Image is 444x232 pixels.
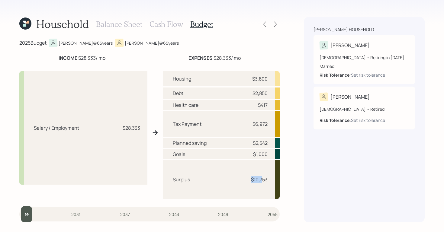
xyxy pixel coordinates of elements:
b: INCOME [59,55,77,61]
div: [PERSON_NAME] @ 65 years [59,40,113,46]
div: $2,542 [253,139,268,147]
h3: Cash Flow [150,20,183,29]
div: $10,753 [251,176,268,183]
div: Married [320,63,409,69]
div: [PERSON_NAME] @ 65 years [125,40,179,46]
div: $2,850 [253,90,268,97]
b: Risk Tolerance: [320,72,351,78]
div: [PERSON_NAME] [330,93,370,100]
div: Health care [173,101,198,109]
div: Surplus [173,176,190,183]
div: [DEMOGRAPHIC_DATA] • Retiring in [DATE] [320,54,409,61]
div: Housing [173,75,191,82]
div: Set risk tolerance [351,72,385,78]
div: Debt [173,90,183,97]
div: [PERSON_NAME] household [314,27,374,33]
div: Salary / Employment [34,124,79,132]
div: $3,800 [252,75,268,82]
div: [DEMOGRAPHIC_DATA] • Retired [320,106,409,112]
div: $6,972 [253,120,268,128]
b: EXPENSES [188,55,213,61]
h1: Household [36,17,89,30]
div: Set risk tolerance [351,117,385,123]
div: Tax Payment [173,120,201,128]
b: Risk Tolerance: [320,117,351,123]
div: Goals [173,151,185,158]
h3: Balance Sheet [96,20,142,29]
div: $28,333 / mo [188,54,241,62]
div: 2025 Budget [19,39,47,46]
div: $28,333 [123,124,140,132]
div: $28,333 / mo [59,54,105,62]
div: $417 [258,101,268,109]
div: Planned saving [173,139,207,147]
h3: Budget [190,20,213,29]
div: $1,000 [253,151,268,158]
div: [PERSON_NAME] [330,42,370,49]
